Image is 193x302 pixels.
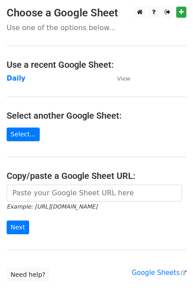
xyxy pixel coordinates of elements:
small: Example: [URL][DOMAIN_NAME] [7,203,97,210]
a: Daily [7,74,26,82]
input: Paste your Google Sheet URL here [7,185,182,201]
p: Use one of the options below... [7,23,186,32]
a: Select... [7,128,40,141]
a: Need help? [7,268,49,282]
h4: Use a recent Google Sheet: [7,59,186,70]
a: Google Sheets [132,269,186,277]
h4: Copy/paste a Google Sheet URL: [7,170,186,181]
a: View [108,74,130,82]
h3: Choose a Google Sheet [7,7,186,19]
small: View [117,75,130,82]
input: Next [7,221,29,234]
h4: Select another Google Sheet: [7,110,186,121]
